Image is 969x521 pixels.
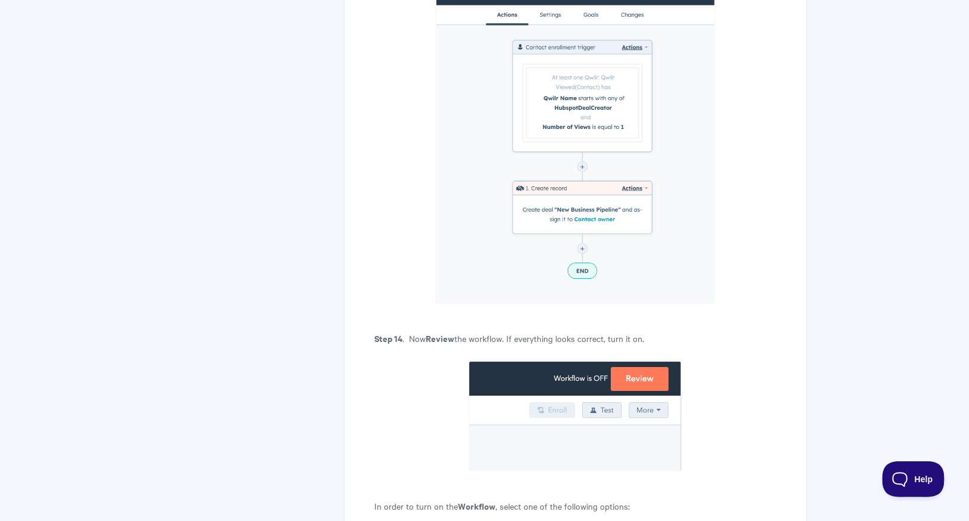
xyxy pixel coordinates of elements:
img: file-ktp3z0u5AN.png [469,361,682,471]
strong: Step 14 [374,332,402,344]
strong: Workflow [458,500,496,512]
p: In order to turn on the , select one of the following options: [374,499,776,513]
p: . Now the workflow. If everything looks correct, turn it on. [374,331,776,346]
iframe: Toggle Customer Support [882,461,945,497]
strong: Review [426,332,454,344]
